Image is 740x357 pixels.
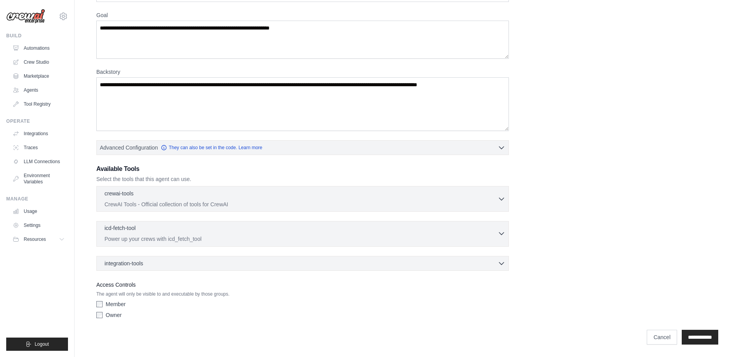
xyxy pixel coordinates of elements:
p: Power up your crews with icd_fetch_tool [104,235,498,243]
label: Backstory [96,68,509,76]
div: Build [6,33,68,39]
span: Logout [35,341,49,347]
span: Advanced Configuration [100,144,158,152]
a: Traces [9,141,68,154]
h3: Available Tools [96,164,509,174]
p: Select the tools that this agent can use. [96,175,509,183]
a: Usage [9,205,68,218]
img: Logo [6,9,45,24]
p: icd-fetch-tool [104,224,136,232]
a: Environment Variables [9,169,68,188]
button: Logout [6,338,68,351]
a: They can also be set in the code. Learn more [161,145,262,151]
button: Advanced Configuration They can also be set in the code. Learn more [97,141,508,155]
button: icd-fetch-tool Power up your crews with icd_fetch_tool [100,224,505,243]
div: Operate [6,118,68,124]
label: Access Controls [96,280,509,289]
p: CrewAI Tools - Official collection of tools for CrewAI [104,200,498,208]
a: LLM Connections [9,155,68,168]
p: The agent will only be visible to and executable by those groups. [96,291,509,297]
a: Crew Studio [9,56,68,68]
label: Member [106,300,125,308]
span: Resources [24,236,46,242]
button: integration-tools [100,259,505,267]
button: crewai-tools CrewAI Tools - Official collection of tools for CrewAI [100,190,505,208]
a: Marketplace [9,70,68,82]
a: Tool Registry [9,98,68,110]
a: Automations [9,42,68,54]
a: Cancel [647,330,677,345]
a: Settings [9,219,68,232]
a: Agents [9,84,68,96]
label: Owner [106,311,122,319]
span: integration-tools [104,259,143,267]
label: Goal [96,11,509,19]
button: Resources [9,233,68,246]
a: Integrations [9,127,68,140]
div: Manage [6,196,68,202]
p: crewai-tools [104,190,134,197]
